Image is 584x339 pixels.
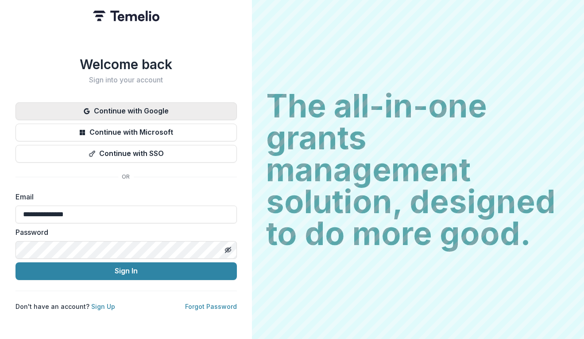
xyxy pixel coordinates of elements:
[15,302,115,311] p: Don't have an account?
[15,76,237,84] h2: Sign into your account
[221,243,235,257] button: Toggle password visibility
[185,303,237,310] a: Forgot Password
[15,56,237,72] h1: Welcome back
[15,191,232,202] label: Email
[15,262,237,280] button: Sign In
[93,11,159,21] img: Temelio
[91,303,115,310] a: Sign Up
[15,227,232,238] label: Password
[15,145,237,163] button: Continue with SSO
[15,124,237,141] button: Continue with Microsoft
[15,102,237,120] button: Continue with Google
